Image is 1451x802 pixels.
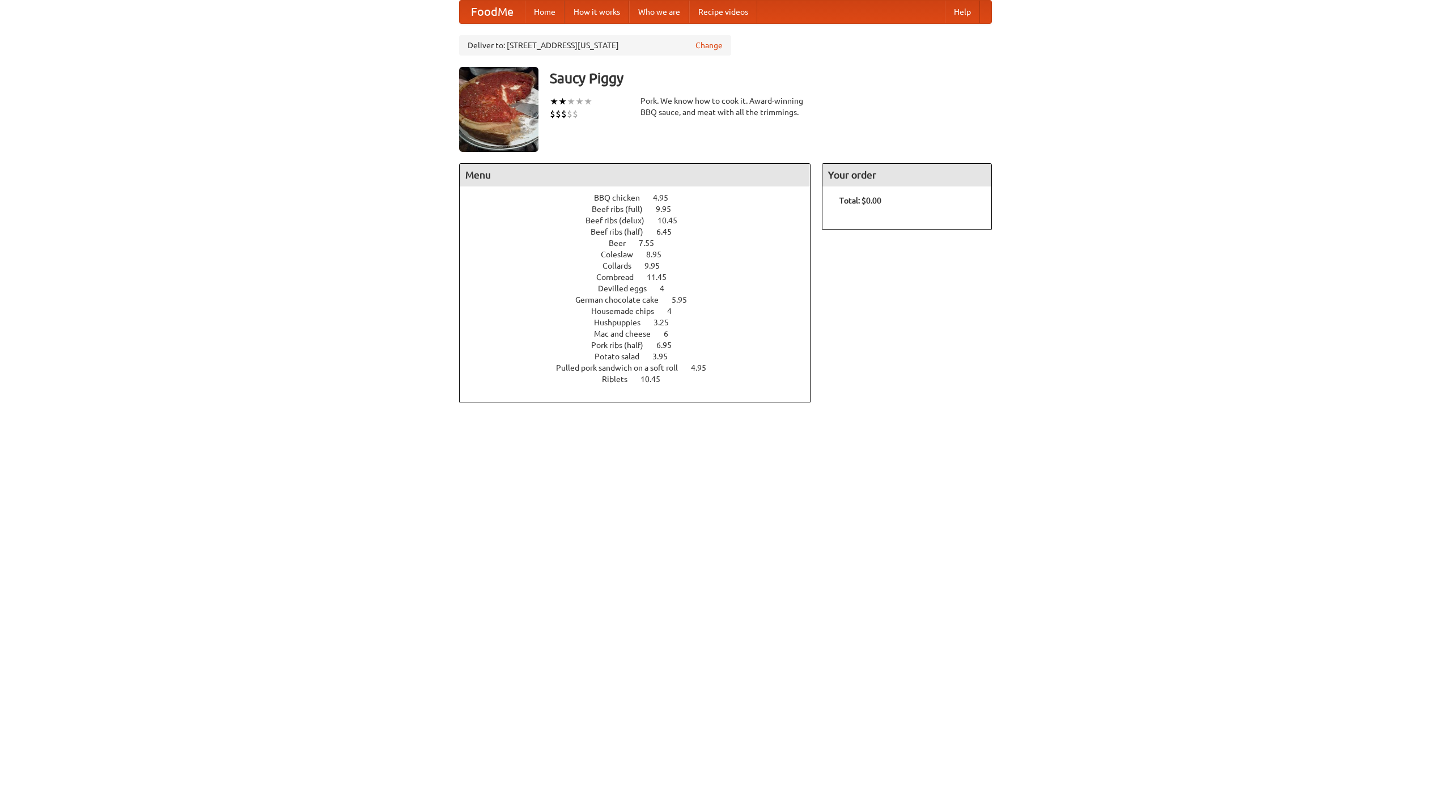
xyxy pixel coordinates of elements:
span: Cornbread [596,273,645,282]
li: $ [572,108,578,120]
a: Devilled eggs 4 [598,284,685,293]
a: Housemade chips 4 [591,307,693,316]
span: Mac and cheese [594,329,662,338]
li: $ [567,108,572,120]
span: Beer [609,239,637,248]
li: ★ [550,95,558,108]
a: Pulled pork sandwich on a soft roll 4.95 [556,363,727,372]
span: 6.45 [656,227,683,236]
span: Potato salad [595,352,651,361]
a: Mac and cheese 6 [594,329,689,338]
span: Coleslaw [601,250,644,259]
li: ★ [584,95,592,108]
a: Change [695,40,723,51]
a: Riblets 10.45 [602,375,681,384]
span: 9.95 [644,261,671,270]
a: Hushpuppies 3.25 [594,318,690,327]
span: 5.95 [672,295,698,304]
span: Beef ribs (half) [591,227,655,236]
span: 4.95 [691,363,718,372]
img: angular.jpg [459,67,538,152]
span: 6 [664,329,680,338]
b: Total: $0.00 [839,196,881,205]
h4: Menu [460,164,810,186]
li: $ [561,108,567,120]
h4: Your order [822,164,991,186]
a: German chocolate cake 5.95 [575,295,708,304]
a: Help [945,1,980,23]
span: 10.45 [657,216,689,225]
li: ★ [575,95,584,108]
a: Beef ribs (full) 9.95 [592,205,692,214]
li: ★ [567,95,575,108]
span: Hushpuppies [594,318,652,327]
div: Deliver to: [STREET_ADDRESS][US_STATE] [459,35,731,56]
span: 3.95 [652,352,679,361]
li: $ [555,108,561,120]
a: How it works [565,1,629,23]
span: Collards [603,261,643,270]
a: Cornbread 11.45 [596,273,688,282]
a: Home [525,1,565,23]
span: 7.55 [639,239,665,248]
span: Riblets [602,375,639,384]
a: FoodMe [460,1,525,23]
span: 4 [660,284,676,293]
span: Beef ribs (full) [592,205,654,214]
span: 10.45 [640,375,672,384]
span: 3.25 [654,318,680,327]
span: 11.45 [647,273,678,282]
span: 4.95 [653,193,680,202]
a: Coleslaw 8.95 [601,250,682,259]
span: BBQ chicken [594,193,651,202]
span: Housemade chips [591,307,665,316]
h3: Saucy Piggy [550,67,992,90]
span: German chocolate cake [575,295,670,304]
a: Recipe videos [689,1,757,23]
span: Pork ribs (half) [591,341,655,350]
a: Beef ribs (delux) 10.45 [586,216,698,225]
a: Collards 9.95 [603,261,681,270]
a: BBQ chicken 4.95 [594,193,689,202]
span: Devilled eggs [598,284,658,293]
li: $ [550,108,555,120]
span: 8.95 [646,250,673,259]
a: Who we are [629,1,689,23]
a: Beer 7.55 [609,239,675,248]
span: 6.95 [656,341,683,350]
a: Potato salad 3.95 [595,352,689,361]
div: Pork. We know how to cook it. Award-winning BBQ sauce, and meat with all the trimmings. [640,95,811,118]
a: Beef ribs (half) 6.45 [591,227,693,236]
li: ★ [558,95,567,108]
span: 9.95 [656,205,682,214]
span: 4 [667,307,683,316]
span: Beef ribs (delux) [586,216,656,225]
a: Pork ribs (half) 6.95 [591,341,693,350]
span: Pulled pork sandwich on a soft roll [556,363,689,372]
